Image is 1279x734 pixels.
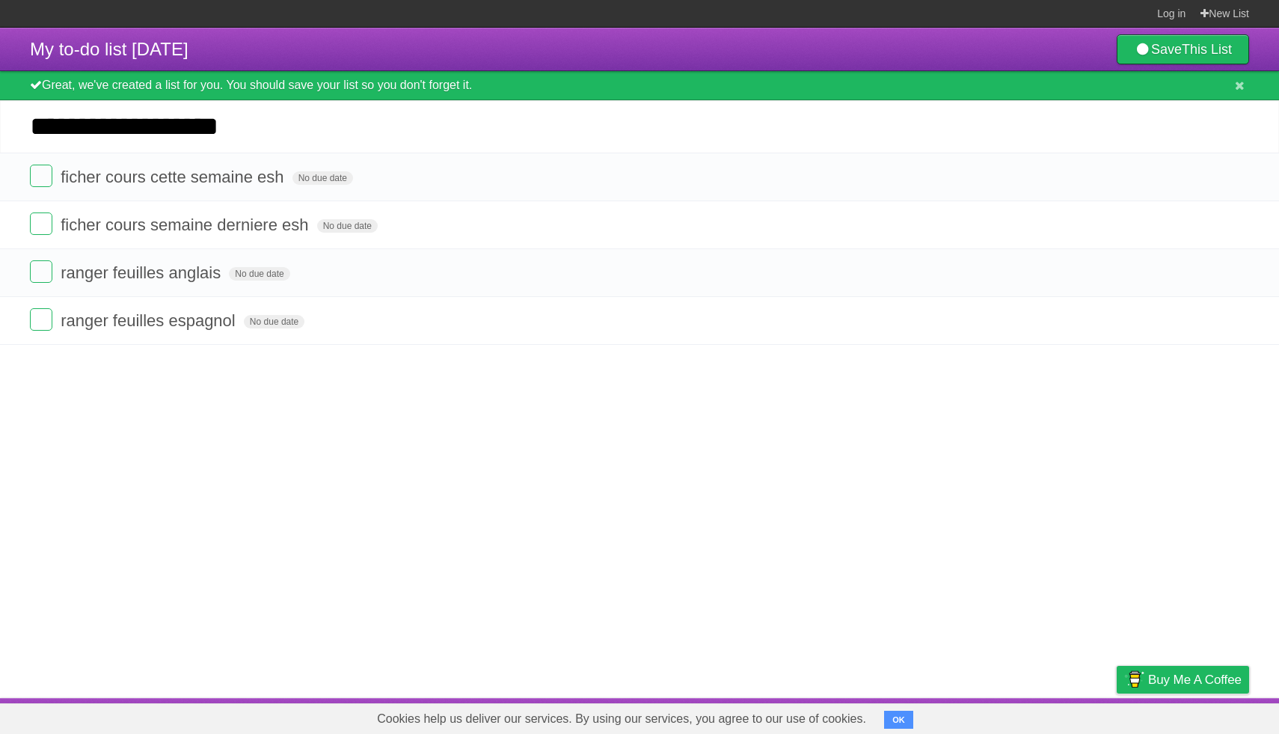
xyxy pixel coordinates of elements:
[317,219,378,233] span: No due date
[61,311,239,330] span: ranger feuilles espagnol
[362,704,881,734] span: Cookies help us deliver our services. By using our services, you agree to our use of cookies.
[30,260,52,283] label: Done
[61,263,224,282] span: ranger feuilles anglais
[244,315,304,328] span: No due date
[61,168,287,186] span: ficher cours cette semaine esh
[30,165,52,187] label: Done
[30,212,52,235] label: Done
[1155,702,1249,730] a: Suggest a feature
[1097,702,1136,730] a: Privacy
[1182,42,1232,57] b: This List
[918,702,949,730] a: About
[1148,667,1242,693] span: Buy me a coffee
[967,702,1028,730] a: Developers
[1124,667,1144,692] img: Buy me a coffee
[229,267,289,281] span: No due date
[292,171,353,185] span: No due date
[1046,702,1079,730] a: Terms
[1117,666,1249,694] a: Buy me a coffee
[61,215,312,234] span: ficher cours semaine derniere esh
[30,39,188,59] span: My to-do list [DATE]
[30,308,52,331] label: Done
[884,711,913,729] button: OK
[1117,34,1249,64] a: SaveThis List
